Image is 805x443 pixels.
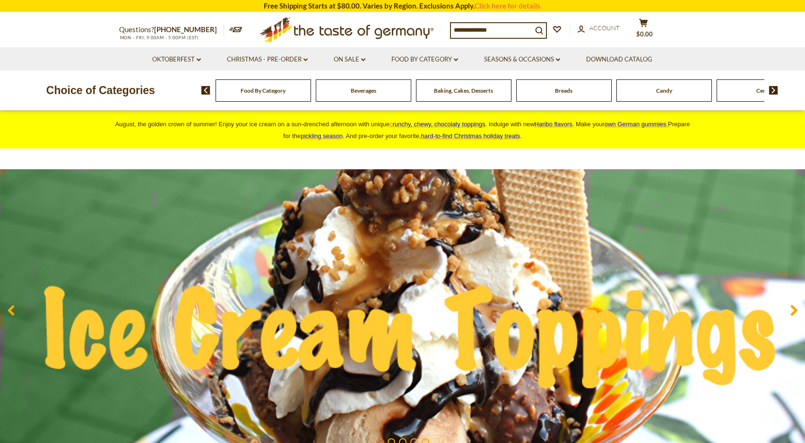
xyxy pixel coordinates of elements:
[351,87,376,94] a: Beverages
[589,24,620,32] span: Account
[434,87,493,94] a: Baking, Cakes, Desserts
[392,121,485,128] span: runchy, chewy, chocolaty toppings
[241,87,286,94] a: Food By Category
[484,54,560,65] a: Seasons & Occasions
[630,18,658,42] button: $0.00
[154,25,217,34] a: [PHONE_NUMBER]
[769,86,778,95] img: next arrow
[475,1,542,10] a: Click here for details.
[421,132,522,139] span: .
[119,35,199,40] span: MON - FRI, 9:00AM - 5:00PM (EST)
[227,54,308,65] a: Christmas - PRE-ORDER
[636,30,653,38] span: $0.00
[555,87,572,94] a: Breads
[301,132,343,139] a: pickling season
[656,87,672,94] a: Candy
[586,54,652,65] a: Download Catalog
[334,54,365,65] a: On Sale
[391,54,458,65] a: Food By Category
[605,121,667,128] span: own German gummies
[390,121,485,128] a: crunchy, chewy, chocolaty toppings
[152,54,201,65] a: Oktoberfest
[119,24,224,36] p: Questions?
[578,23,620,34] a: Account
[535,121,572,128] a: Haribo flavors
[605,121,668,128] a: own German gummies.
[756,87,772,94] a: Cereal
[201,86,210,95] img: previous arrow
[115,121,690,139] span: August, the golden crown of summer! Enjoy your ice cream on a sun-drenched afternoon with unique ...
[421,132,520,139] a: hard-to-find Christmas holiday treats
